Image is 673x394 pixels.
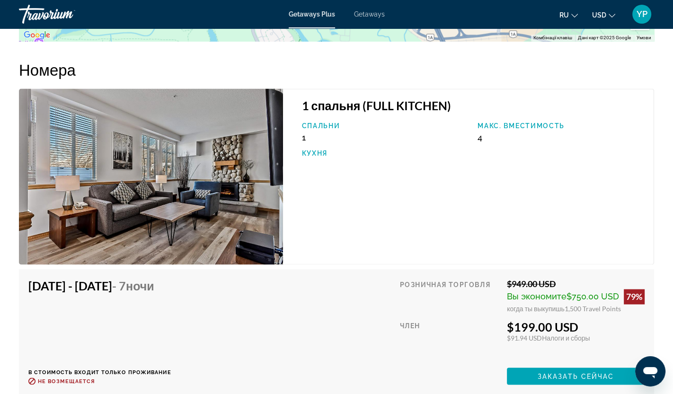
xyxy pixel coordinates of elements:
div: $199.00 USD [507,319,645,333]
span: YP [637,9,647,19]
p: Спальни [302,122,469,130]
button: Заказать сейчас [507,368,645,385]
a: Відкрити цю область на Картах Google (відкриється нове вікно) [21,29,53,41]
span: Не возмещается [38,378,95,384]
a: Travorium [19,2,114,26]
span: $750.00 USD [567,291,619,301]
img: ii_sna1.jpg [19,88,283,264]
span: когда ты выкупишь [507,304,565,312]
div: $949.00 USD [507,279,645,289]
h2: Номера [19,60,654,79]
a: Умови (відкривається в новій вкладці) [637,35,651,40]
h3: 1 спальня (FULL KITCHEN) [302,98,645,113]
div: 79% [624,289,645,304]
div: $91.94 USD [507,333,645,341]
span: Дані карт ©2025 Google [578,35,631,40]
span: - 7 [112,279,154,293]
button: Комбінації клавіш [533,35,572,41]
span: USD [592,11,606,19]
a: Getaways [354,10,385,18]
span: 1 [302,132,306,142]
h4: [DATE] - [DATE] [28,279,164,293]
div: Розничная торговля [400,279,500,312]
span: 4 [478,132,482,142]
div: Член [400,319,500,360]
p: Кухня [302,149,469,157]
span: 1,500 Travel Points [565,304,621,312]
span: Налоги и сборы [542,333,590,341]
span: ночи [126,279,154,293]
p: Макс. вместимость [478,122,644,130]
button: Change language [559,8,578,22]
button: User Menu [629,4,654,24]
span: Заказать сейчас [538,372,614,380]
p: В стоимость входит только проживание [28,369,171,375]
a: Getaways Plus [289,10,335,18]
img: Google [21,29,53,41]
button: Change currency [592,8,615,22]
span: Вы экономите [507,291,567,301]
iframe: Кнопка для запуску вікна повідомлень [635,356,665,386]
span: ru [559,11,569,19]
